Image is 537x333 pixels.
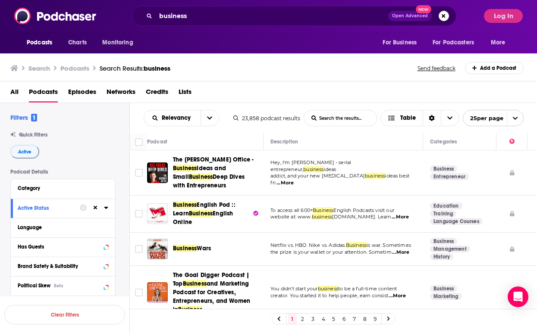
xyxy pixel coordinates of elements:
div: Search Results: [100,64,170,72]
input: Search podcasts, credits, & more... [156,9,388,23]
img: Podchaser - Follow, Share and Rate Podcasts [14,8,97,24]
div: Podcast [147,137,167,147]
span: business [303,166,323,172]
span: Business [173,201,197,209]
a: Networks [107,85,135,103]
a: Entrepreneur [430,173,469,180]
button: Log In [484,9,523,23]
button: open menu [377,34,427,51]
div: Categories [430,137,457,147]
a: History [430,253,453,260]
a: Business English Pod :: Learn Business English Online [147,203,168,224]
a: All [10,85,19,103]
button: open menu [96,34,144,51]
h3: Search [28,64,50,72]
button: open menu [485,34,516,51]
span: ideas best fri [270,173,409,186]
a: 6 [340,314,349,324]
span: Business [346,242,367,248]
span: Relevancy [162,115,194,121]
a: The Goal Digger Podcast | TopBusinessand Marketing Podcast for Creatives, Entrepreneurs, and Wome... [173,271,258,314]
span: New [416,5,431,13]
div: Search podcasts, credits, & more... [132,6,456,26]
span: Podcasts [27,37,52,49]
a: Training [430,210,456,217]
a: The Koerner Office - Business Ideas and Small Business Deep Dives with Entrepreneurs [147,162,168,183]
div: 23,858 podcast results [233,115,300,121]
span: is war. Sometimes [367,242,411,248]
a: Lists [179,85,192,103]
span: ideas [324,166,336,172]
span: Toggle select row [135,169,143,177]
a: Marketing [430,293,462,300]
span: ...More [276,180,294,187]
span: Toggle select row [135,289,143,296]
a: BusinessEnglish Pod :: LearnBusinessEnglish Online [173,201,258,227]
span: and Marketing Podcast for Creatives, Entrepreneurs, and Women in [173,280,250,313]
span: The Goal Digger Podcast | Top [173,271,249,287]
a: The [PERSON_NAME] Office -BusinessIdeas and SmallBusinessDeep Dives with Entrepreneurs [173,156,258,190]
span: To access all 600+ [270,207,313,213]
button: Active [10,145,39,159]
span: Business [183,280,207,287]
button: open menu [201,110,219,126]
span: The [PERSON_NAME] Office - [173,156,254,163]
p: Podcast Details [10,169,116,175]
span: Wars [197,245,211,252]
span: For Podcasters [433,37,474,49]
div: Has Guests [18,244,101,250]
span: business [365,173,385,179]
span: Quick Filters [19,132,47,138]
a: Podcasts [29,85,58,103]
button: Active Status [18,202,80,213]
span: ...More [389,293,406,299]
div: Category [18,185,103,191]
span: Business [173,245,197,252]
span: business [144,64,170,72]
span: Toggle select row [135,210,143,218]
button: open menu [463,110,524,126]
span: Toggle select row [135,245,143,253]
span: English Pod :: Learn [173,201,236,217]
span: Business [313,207,333,213]
a: BusinessWars [173,244,211,253]
button: Open AdvancedNew [388,11,432,21]
img: Business Wars [147,239,168,259]
a: 3 [309,314,317,324]
span: Ideas and Small [173,165,226,181]
span: the prize is your wallet or your attention. Sometim [270,249,392,255]
button: Language [18,222,108,233]
span: to be a full-time content [338,286,397,292]
a: 5 [330,314,338,324]
a: Business [430,238,457,245]
a: 2 [298,314,307,324]
h2: Filters [10,113,37,121]
button: open menu [427,34,487,51]
span: Charts [68,37,87,49]
div: Brand Safety & Suitability [18,263,101,269]
img: The Goal Digger Podcast | Top Business and Marketing Podcast for Creatives, Entrepreneurs, and Wo... [147,282,168,303]
span: Political Skew [18,283,50,289]
div: Description [270,137,298,147]
span: Open Advanced [392,14,428,18]
span: You didn’t start your [270,286,318,292]
span: [DOMAIN_NAME]. Learn [332,214,391,220]
span: English Podcasts visit our [333,207,394,213]
button: open menu [21,34,63,51]
span: More [491,37,506,49]
span: Hey, I'm [PERSON_NAME] - serial entrepreneur, [270,159,351,172]
button: Choose View [380,110,459,126]
span: business [312,214,332,220]
a: Credits [146,85,168,103]
a: 8 [361,314,369,324]
h3: Podcasts [60,64,89,72]
span: Monitoring [102,37,133,49]
span: For Business [383,37,417,49]
a: Charts [63,34,92,51]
